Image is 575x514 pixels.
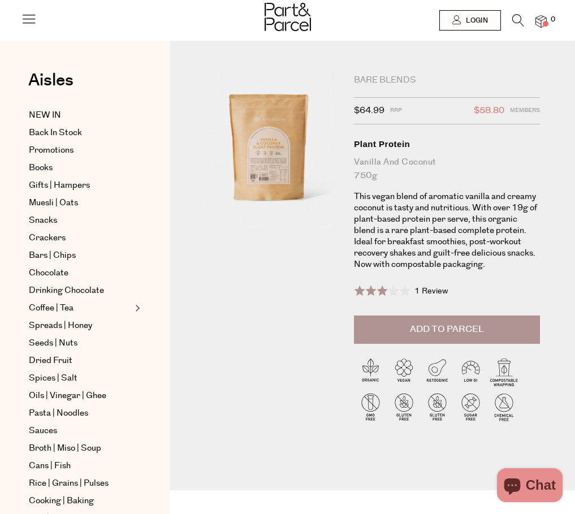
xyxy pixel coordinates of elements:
span: Broth | Miso | Soup [29,442,101,455]
a: Spreads | Honey [29,319,132,332]
a: Oils | Vinegar | Ghee [29,389,132,403]
a: Seeds | Nuts [29,336,132,350]
inbox-online-store-chat: Shopify online store chat [494,468,566,505]
span: Cans | Fish [29,459,71,473]
span: Spices | Salt [29,372,77,385]
a: Broth | Miso | Soup [29,442,132,455]
img: Plant Protein [204,75,334,229]
img: P_P-ICONS-Live_Bec_V11_Low_Gi.svg [454,355,487,388]
span: NEW IN [29,109,61,122]
span: Chocolate [29,266,68,280]
img: P_P-ICONS-Live_Bec_V11_Chemical_Free.svg [487,390,521,424]
span: Bars | Chips [29,249,76,262]
a: Promotions [29,144,132,157]
span: Gifts | Hampers [29,179,90,192]
img: P_P-ICONS-Live_Bec_V11_Ketogenic.svg [421,355,454,388]
span: Spreads | Honey [29,319,92,332]
a: Crackers [29,231,132,245]
a: 0 [535,15,547,27]
a: Coffee | Tea [29,301,132,315]
a: Aisles [28,72,74,100]
a: Cooking | Baking [29,494,132,508]
button: Expand/Collapse Coffee | Tea [132,301,140,315]
span: $58.80 [474,103,504,118]
span: Muesli | Oats [29,196,78,210]
a: Pasta | Noodles [29,407,132,420]
a: Muesli | Oats [29,196,132,210]
span: Drinking Chocolate [29,284,104,297]
span: Sauces [29,424,57,438]
img: P_P-ICONS-Live_Bec_V11_Organic.svg [354,355,387,388]
span: Coffee | Tea [29,301,74,315]
span: Snacks [29,214,57,227]
a: Bars | Chips [29,249,132,262]
div: Bare Blends [354,75,540,86]
img: P_P-ICONS-Live_Bec_V11_Gluten_Free.svg [387,390,421,424]
a: Dried Fruit [29,354,132,368]
span: Promotions [29,144,74,157]
span: Add to Parcel [410,323,484,336]
span: Dried Fruit [29,354,72,368]
img: Part&Parcel [265,3,311,31]
span: 1 Review [414,286,448,297]
span: Aisles [28,68,74,93]
a: Sauces [29,424,132,438]
span: Login [463,16,488,25]
span: $64.99 [354,103,384,118]
div: Plant Protein [354,139,540,150]
span: Pasta | Noodles [29,407,88,420]
img: P_P-ICONS-Live_Bec_V11_Compostable_Wrapping.svg [487,355,521,388]
span: Crackers [29,231,66,245]
button: Add to Parcel [354,316,540,344]
a: Gifts | Hampers [29,179,132,192]
span: RRP [390,103,402,118]
a: Spices | Salt [29,372,132,385]
a: Chocolate [29,266,132,280]
a: Login [439,10,501,31]
a: Cans | Fish [29,459,132,473]
span: 0 [548,15,558,25]
a: Back In Stock [29,126,132,140]
span: Books [29,161,53,175]
span: Members [510,103,540,118]
img: P_P-ICONS-Live_Bec_V11_Sugar_Free.svg [454,390,487,424]
span: Seeds | Nuts [29,336,77,350]
span: Oils | Vinegar | Ghee [29,389,106,403]
p: This vegan blend of aromatic vanilla and creamy coconut is tasty and nutritious. With over 19g of... [354,191,540,270]
a: Snacks [29,214,132,227]
span: Rice | Grains | Pulses [29,477,109,490]
span: Cooking | Baking [29,494,94,508]
span: Back In Stock [29,126,82,140]
div: Vanilla and Coconut 750g [354,156,540,183]
a: NEW IN [29,109,132,122]
a: Rice | Grains | Pulses [29,477,132,490]
img: P_P-ICONS-Live_Bec_V11_GMO_Free.svg [354,390,387,424]
img: P_P-ICONS-Live_Bec_V11_Vegan.svg [387,355,421,388]
a: Books [29,161,132,175]
img: P_P-ICONS-Live_Bec_V11_Gluten_Free.svg [421,390,454,424]
a: Drinking Chocolate [29,284,132,297]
